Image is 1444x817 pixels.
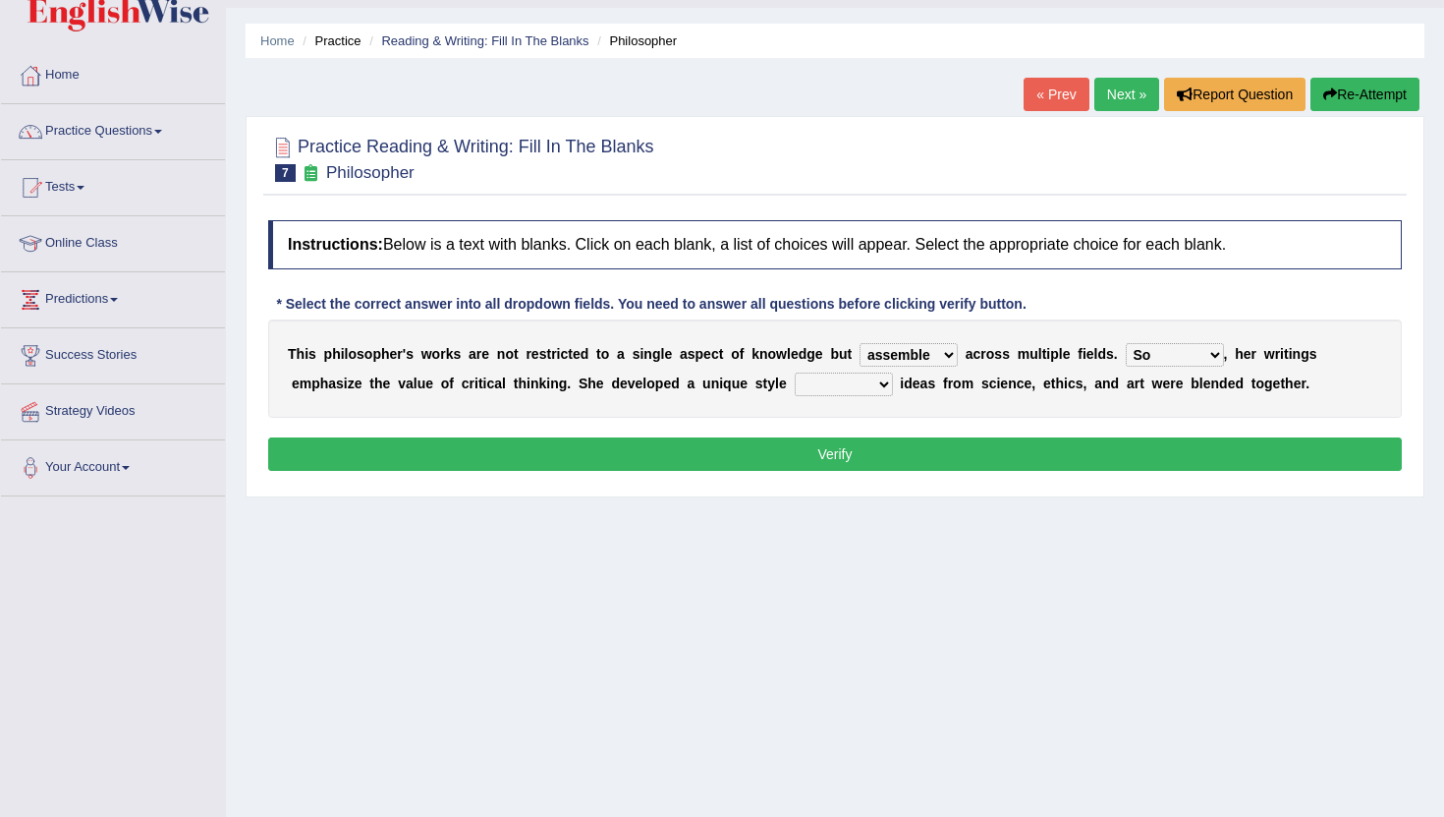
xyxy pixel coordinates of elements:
[514,346,519,362] b: t
[1,104,225,153] a: Practice Questions
[1008,376,1017,391] b: n
[953,376,962,391] b: o
[830,346,839,362] b: b
[723,376,732,391] b: q
[1046,346,1050,362] b: i
[646,376,655,391] b: o
[1,440,225,490] a: Your Account
[1078,346,1083,362] b: f
[381,346,390,362] b: h
[530,376,539,391] b: n
[397,346,402,362] b: r
[441,376,450,391] b: o
[633,346,640,362] b: s
[481,346,489,362] b: e
[601,346,610,362] b: o
[1094,346,1098,362] b: l
[432,346,441,362] b: o
[779,376,787,391] b: e
[403,346,406,362] b: '
[1050,346,1059,362] b: p
[1051,376,1056,391] b: t
[1042,346,1047,362] b: t
[1000,376,1008,391] b: e
[791,346,799,362] b: e
[557,346,561,362] b: i
[980,346,985,362] b: r
[1228,376,1236,391] b: e
[1139,376,1144,391] b: t
[1280,376,1285,391] b: t
[470,376,474,391] b: r
[815,346,823,362] b: e
[538,376,546,391] b: k
[1135,376,1139,391] b: r
[1273,376,1281,391] b: e
[702,376,711,391] b: u
[446,346,454,362] b: k
[546,346,551,362] b: t
[345,346,349,362] b: l
[1255,376,1264,391] b: o
[372,346,381,362] b: p
[483,376,487,391] b: i
[425,376,433,391] b: e
[611,376,620,391] b: d
[421,346,432,362] b: w
[1152,376,1163,391] b: w
[1170,376,1175,391] b: r
[332,346,341,362] b: h
[1251,346,1256,362] b: r
[592,31,677,50] li: Philosopher
[740,346,745,362] b: f
[981,376,989,391] b: s
[1,160,225,209] a: Tests
[927,376,935,391] b: s
[652,346,661,362] b: g
[1310,78,1419,111] button: Re-Attempt
[596,346,601,362] b: t
[966,346,973,362] b: a
[1114,346,1118,362] b: .
[1097,346,1106,362] b: d
[1,328,225,378] a: Success Stories
[1305,376,1309,391] b: .
[1063,346,1071,362] b: e
[1224,346,1228,362] b: ,
[567,376,571,391] b: .
[962,376,973,391] b: m
[494,376,502,391] b: a
[581,346,589,362] b: d
[326,163,415,182] small: Philosopher
[671,376,680,391] b: d
[1086,346,1094,362] b: e
[476,346,481,362] b: r
[664,346,672,362] b: e
[406,346,414,362] b: s
[688,376,695,391] b: a
[374,376,383,391] b: h
[1127,376,1135,391] b: a
[660,346,664,362] b: l
[551,346,556,362] b: r
[297,346,305,362] b: h
[973,346,981,362] b: c
[1203,376,1211,391] b: e
[260,33,295,48] a: Home
[799,346,807,362] b: d
[1244,346,1251,362] b: e
[311,376,320,391] b: p
[663,376,671,391] b: e
[1038,346,1042,362] b: l
[948,376,953,391] b: r
[703,346,711,362] b: e
[336,376,344,391] b: s
[1301,346,1309,362] b: g
[414,376,417,391] b: l
[636,376,643,391] b: e
[462,376,470,391] b: c
[1309,346,1317,362] b: s
[1301,376,1305,391] b: r
[539,346,547,362] b: s
[719,376,723,391] b: i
